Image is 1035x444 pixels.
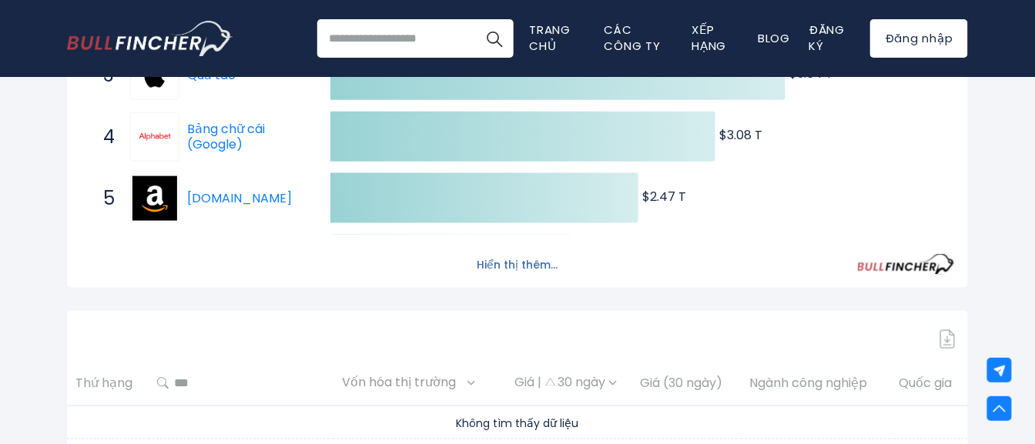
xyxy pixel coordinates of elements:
font: 5 [103,185,115,211]
img: Amazon.com [132,176,177,221]
font: Thứ hạng [75,374,132,392]
a: Xếp hạng [692,22,726,54]
font: Giá | [514,374,541,392]
a: Trang chủ [529,22,571,54]
font: Vốn hóa thị trường [342,374,456,392]
a: Đăng ký [809,22,845,54]
img: Bảng chữ cái (Google) [132,115,177,159]
img: Logo Bullfincher [67,21,233,56]
font: Hiển thị thêm... [477,258,558,273]
font: Không tìm thấy dữ liệu [457,416,579,431]
a: Amazon.com [130,174,187,223]
font: Quốc gia [899,374,952,392]
a: Bảng chữ cái (Google) [130,112,187,162]
text: $3.08 T [719,126,762,144]
a: Bảng chữ cái (Google) [187,120,265,154]
font: Đăng nhập [885,30,953,46]
button: Tìm kiếm [475,19,514,58]
font: 4 [103,124,115,149]
a: Blog [758,30,790,46]
font: 30 ngày [558,374,605,392]
font: Giá (30 ngày) [640,374,722,392]
a: Đi đến trang chủ [67,21,233,56]
button: Hiển thị thêm... [468,252,568,279]
a: [DOMAIN_NAME] [187,189,292,207]
a: Đăng nhập [870,19,968,58]
a: Các công ty [605,22,661,54]
text: $2.47 T [642,188,686,205]
font: Ngành công nghiệp [750,374,868,392]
